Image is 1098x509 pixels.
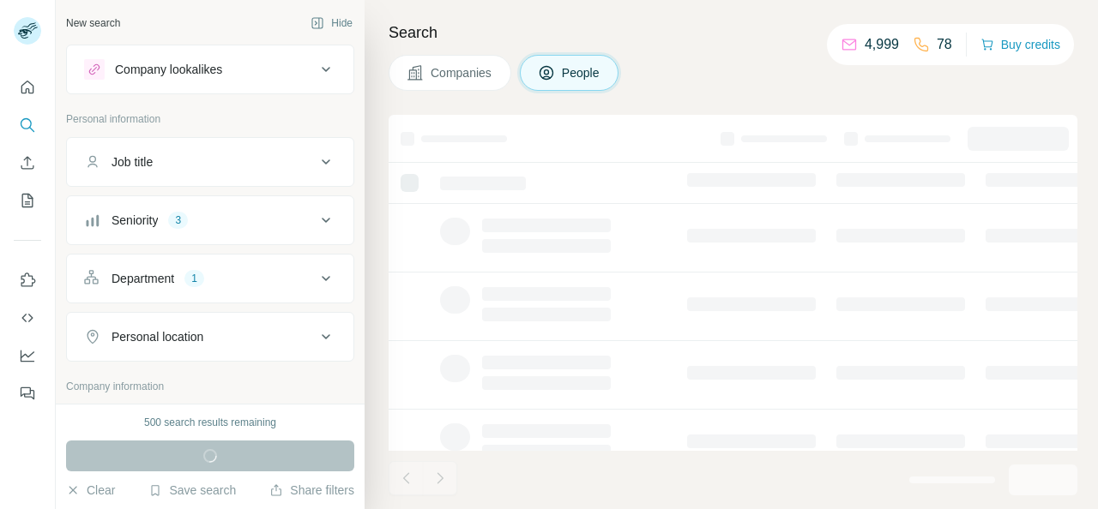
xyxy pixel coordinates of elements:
[389,21,1077,45] h4: Search
[67,141,353,183] button: Job title
[67,49,353,90] button: Company lookalikes
[67,258,353,299] button: Department1
[865,34,899,55] p: 4,999
[14,378,41,409] button: Feedback
[112,153,153,171] div: Job title
[431,64,493,81] span: Companies
[112,328,203,345] div: Personal location
[14,265,41,296] button: Use Surfe on LinkedIn
[14,72,41,103] button: Quick start
[115,61,222,78] div: Company lookalikes
[66,15,120,31] div: New search
[562,64,601,81] span: People
[144,415,276,430] div: 500 search results remaining
[980,33,1060,57] button: Buy credits
[184,271,204,286] div: 1
[937,34,952,55] p: 78
[67,200,353,241] button: Seniority3
[66,111,354,127] p: Personal information
[112,212,158,229] div: Seniority
[67,316,353,357] button: Personal location
[269,482,354,499] button: Share filters
[299,10,365,36] button: Hide
[14,110,41,141] button: Search
[148,482,236,499] button: Save search
[14,340,41,371] button: Dashboard
[14,147,41,178] button: Enrich CSV
[14,302,41,333] button: Use Surfe API
[168,213,188,228] div: 3
[112,270,174,287] div: Department
[66,379,354,394] p: Company information
[14,185,41,216] button: My lists
[66,482,115,499] button: Clear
